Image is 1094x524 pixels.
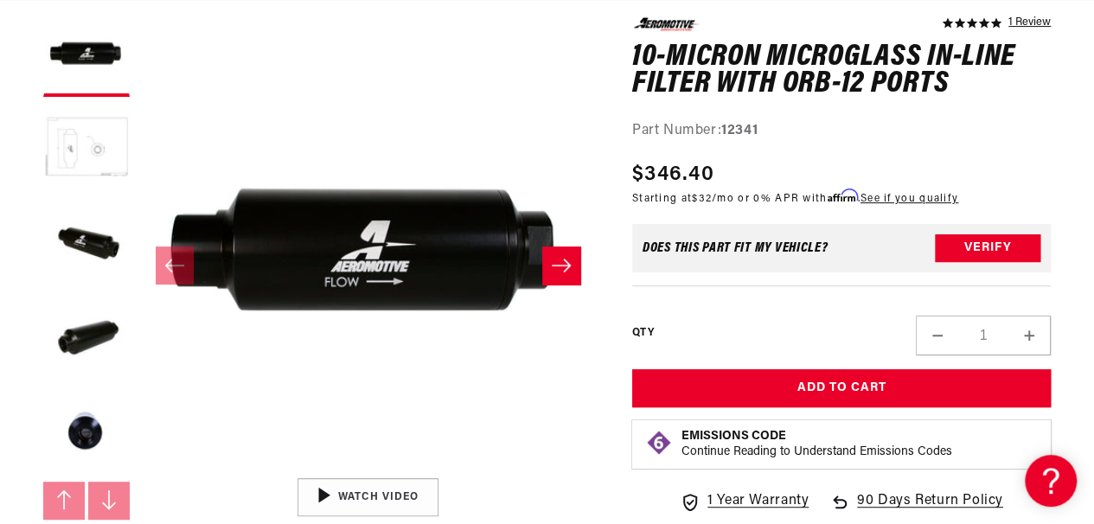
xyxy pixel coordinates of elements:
[632,369,1051,408] button: Add to Cart
[643,241,828,255] div: Does This part fit My vehicle?
[542,246,580,284] button: Slide right
[43,201,130,287] button: Load image 3 in gallery view
[43,10,130,97] button: Load image 1 in gallery view
[681,429,952,460] button: Emissions CodeContinue Reading to Understand Emissions Codes
[645,429,673,457] img: Emissions code
[43,296,130,382] button: Load image 4 in gallery view
[43,105,130,192] button: Load image 2 in gallery view
[43,391,130,477] button: Load image 5 in gallery view
[680,490,809,513] a: 1 Year Warranty
[1008,17,1051,29] a: 1 reviews
[681,430,786,443] strong: Emissions Code
[721,123,758,137] strong: 12341
[827,189,857,202] span: Affirm
[707,490,809,513] span: 1 Year Warranty
[692,194,712,204] span: $32
[88,482,130,520] button: Slide right
[632,159,714,190] span: $346.40
[632,43,1051,98] h1: 10-micron Microglass In-Line Filter with ORB-12 Ports
[632,190,958,207] p: Starting at /mo or 0% APR with .
[632,325,654,340] label: QTY
[632,119,1051,142] div: Part Number:
[156,246,194,284] button: Slide left
[43,482,85,520] button: Slide left
[43,10,598,520] media-gallery: Gallery Viewer
[860,194,958,204] a: See if you qualify - Learn more about Affirm Financing (opens in modal)
[681,444,952,460] p: Continue Reading to Understand Emissions Codes
[935,234,1040,262] button: Verify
